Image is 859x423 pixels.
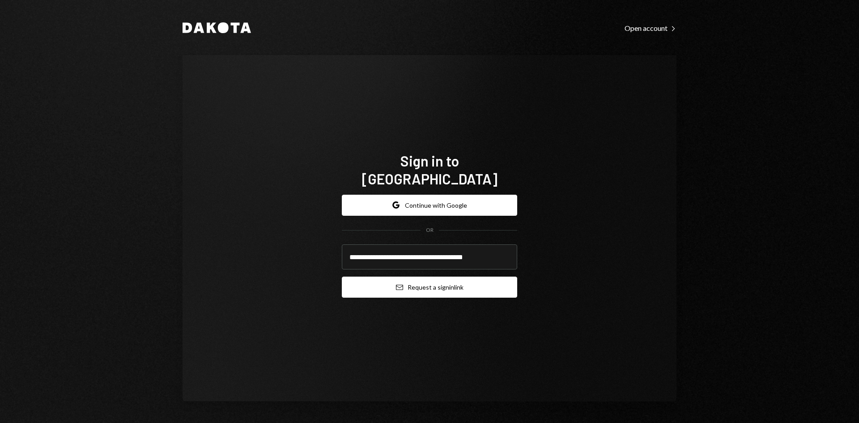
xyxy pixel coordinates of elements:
[342,152,517,188] h1: Sign in to [GEOGRAPHIC_DATA]
[342,195,517,216] button: Continue with Google
[426,226,434,234] div: OR
[342,277,517,298] button: Request a signinlink
[625,24,676,33] div: Open account
[625,23,676,33] a: Open account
